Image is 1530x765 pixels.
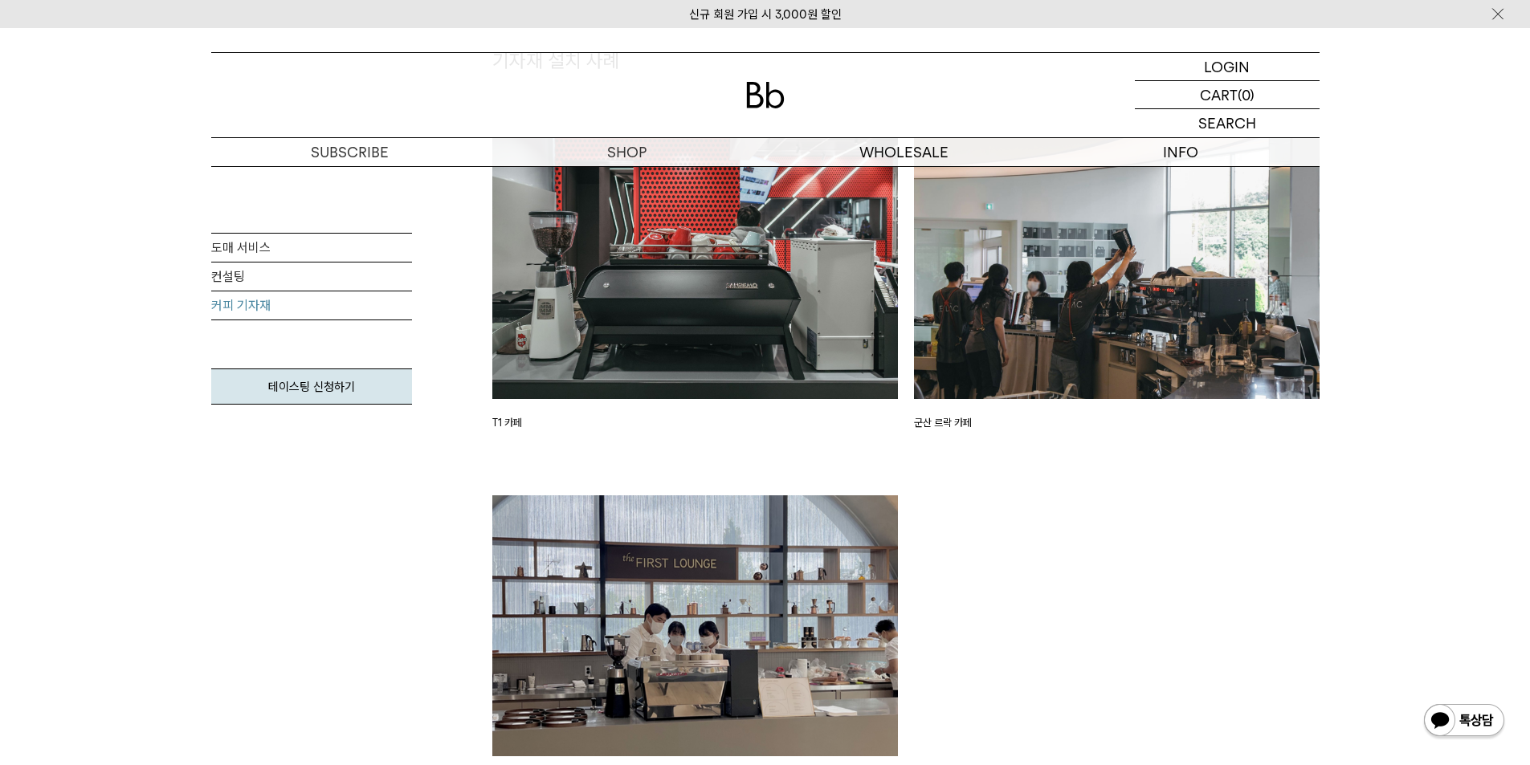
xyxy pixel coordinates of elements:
a: 컨설팅 [211,262,412,291]
a: LOGIN [1135,53,1320,81]
p: T1 카페 [492,415,898,431]
a: 커피 기자재 [211,291,412,320]
p: LOGIN [1204,53,1250,80]
p: SEARCH [1198,109,1256,137]
a: SHOP [488,138,765,166]
a: CART (0) [1135,81,1320,109]
p: INFO [1042,138,1320,166]
a: 테이스팅 신청하기 [211,368,412,405]
p: WHOLESALE [765,138,1042,166]
img: 카카오톡 채널 1:1 채팅 버튼 [1422,702,1506,741]
p: CART [1200,81,1238,108]
p: 군산 르락 카페 [914,415,1320,431]
p: (0) [1238,81,1255,108]
a: 신규 회원 가입 시 3,000원 할인 [689,7,842,22]
a: 도매 서비스 [211,234,412,262]
a: SUBSCRIBE [211,138,488,166]
img: 로고 [746,82,785,108]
